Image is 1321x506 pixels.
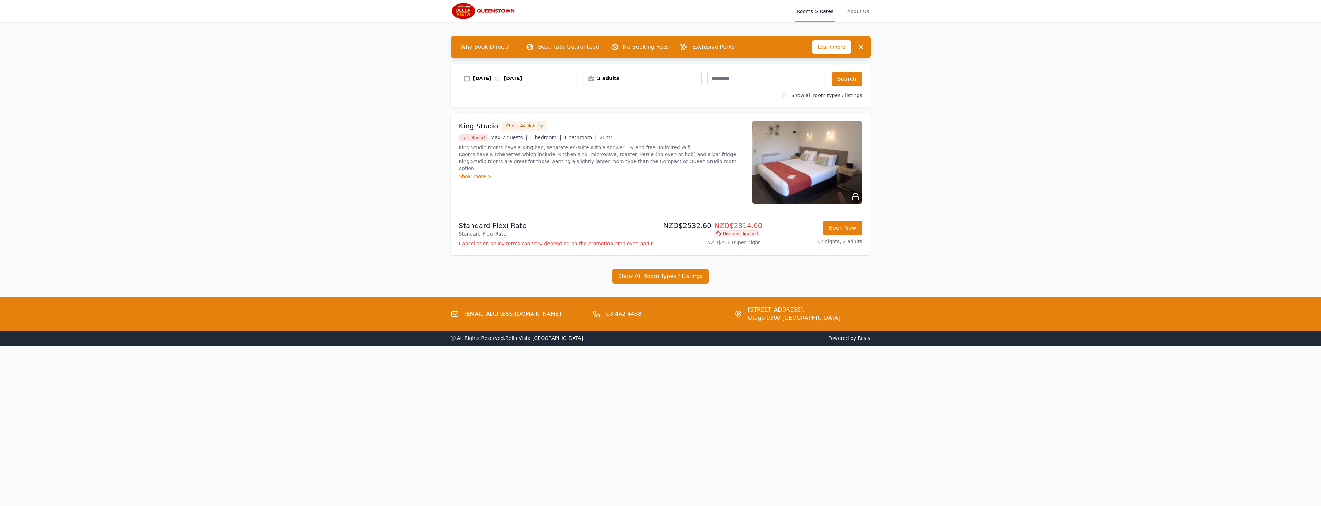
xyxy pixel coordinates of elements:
span: NZD$2814.00 [714,221,763,230]
p: 12 nights, 2 adults [766,238,862,245]
span: Learn more [812,40,851,54]
label: Show all room types / listings [791,93,862,98]
p: Standard Flexi Rate [459,230,658,237]
span: ⓒ All Rights Reserved. Bella Vista [GEOGRAPHIC_DATA] [451,335,583,341]
span: Discount Applied [714,230,760,237]
span: Last Room! [459,134,488,141]
button: Book Now [823,221,862,235]
span: Powered by [663,335,871,342]
h3: King Studio [459,121,498,131]
p: No Booking Fees [623,43,669,51]
a: [EMAIL_ADDRESS][DOMAIN_NAME] [465,310,561,318]
p: Cancellation policy terms can vary depending on the promotion employed and the time of stay of th... [459,240,658,247]
img: Bella Vista Queenstown [451,3,517,19]
a: Resly [858,335,870,341]
button: Check Availability [502,121,547,131]
div: 2 adults [583,75,701,82]
span: Why Book Direct? [455,40,515,54]
span: Max 2 guests | [490,135,527,140]
p: Exclusive Perks [692,43,735,51]
p: Best Rate Guaranteed [538,43,599,51]
p: King Studio rooms have a King bed, separate en-suite with a shower, TV and free unlimited Wifi. R... [459,144,744,172]
span: 1 bedroom | [530,135,561,140]
p: NZD$2532.60 [663,221,760,230]
a: 03 442 4468 [606,310,641,318]
button: Show All Room Types / Listings [612,269,709,284]
p: NZD$211.05 per night [663,239,760,246]
span: [STREET_ADDRESS], [748,306,841,314]
div: [DATE] [DATE] [473,75,577,82]
span: 20m² [600,135,612,140]
div: Show more > [459,173,744,180]
p: Standard Flexi Rate [459,221,658,230]
button: Search [832,72,862,86]
span: 1 bathroom | [564,135,597,140]
span: Otago 9300 [GEOGRAPHIC_DATA] [748,314,841,322]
